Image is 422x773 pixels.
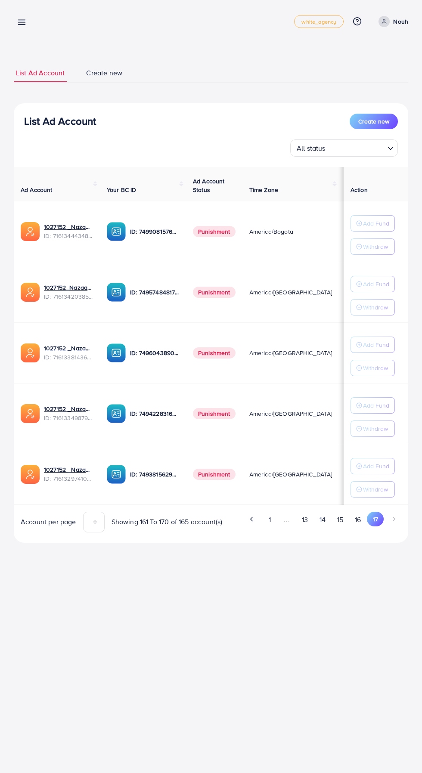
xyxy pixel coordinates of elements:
[290,139,398,157] div: Search for option
[44,405,93,422] div: <span class='underline'>1027152 _Nazaagency_041</span></br>7161334987910971394
[44,292,93,301] span: ID: 7161342038565322754
[21,222,40,241] img: ic-ads-acc.e4c84228.svg
[351,337,395,353] button: Add Fund
[363,218,389,229] p: Add Fund
[351,481,395,498] button: Withdraw
[193,408,236,419] span: Punishment
[193,347,236,359] span: Punishment
[328,140,384,155] input: Search for option
[351,458,395,474] button: Add Fund
[249,349,332,357] span: America/[GEOGRAPHIC_DATA]
[44,414,93,422] span: ID: 7161334987910971394
[44,344,93,362] div: <span class='underline'>1027152 _Nazaagency_032</span></br>7161338143675858945
[130,408,179,419] p: ID: 7494228316518858759
[363,302,388,312] p: Withdraw
[363,340,389,350] p: Add Fund
[249,470,332,479] span: America/[GEOGRAPHIC_DATA]
[249,288,332,297] span: America/[GEOGRAPHIC_DATA]
[350,114,398,129] button: Create new
[262,512,277,528] button: Go to page 1
[21,343,40,362] img: ic-ads-acc.e4c84228.svg
[107,222,126,241] img: ic-ba-acc.ded83a64.svg
[130,287,179,297] p: ID: 7495748481756266514
[363,363,388,373] p: Withdraw
[21,186,53,194] span: Ad Account
[296,512,313,528] button: Go to page 13
[44,465,93,474] a: 1027152 _Nazaagency_020
[44,474,93,483] span: ID: 7161329741088243714
[44,232,93,240] span: ID: 7161344434834063362
[107,343,126,362] img: ic-ba-acc.ded83a64.svg
[313,512,331,528] button: Go to page 14
[351,276,395,292] button: Add Fund
[16,68,65,78] span: List Ad Account
[193,469,236,480] span: Punishment
[295,142,327,155] span: All status
[44,283,93,292] a: 1027152_Nazaagency_031
[367,512,384,526] button: Go to page 17
[245,512,260,526] button: Go to previous page
[193,177,225,194] span: Ad Account Status
[332,512,349,528] button: Go to page 15
[21,465,40,484] img: ic-ads-acc.e4c84228.svg
[107,465,126,484] img: ic-ba-acc.ded83a64.svg
[218,512,401,528] ul: Pagination
[351,186,368,194] span: Action
[130,348,179,358] p: ID: 7496043890580914193
[21,404,40,423] img: ic-ads-acc.e4c84228.svg
[249,409,332,418] span: America/[GEOGRAPHIC_DATA]
[351,397,395,414] button: Add Fund
[130,469,179,479] p: ID: 7493815629208977425
[351,238,395,255] button: Withdraw
[107,283,126,302] img: ic-ba-acc.ded83a64.svg
[351,421,395,437] button: Withdraw
[358,117,389,126] span: Create new
[44,283,93,301] div: <span class='underline'>1027152_Nazaagency_031</span></br>7161342038565322754
[44,405,93,413] a: 1027152 _Nazaagency_041
[107,404,126,423] img: ic-ba-acc.ded83a64.svg
[107,186,137,194] span: Your BC ID
[193,226,236,237] span: Punishment
[351,215,395,232] button: Add Fund
[44,223,93,240] div: <span class='underline'>1027152 _Nazaagency_047</span></br>7161344434834063362
[363,400,389,411] p: Add Fund
[363,484,388,495] p: Withdraw
[44,353,93,362] span: ID: 7161338143675858945
[363,279,389,289] p: Add Fund
[363,241,388,252] p: Withdraw
[393,16,408,27] p: Nouh
[249,227,293,236] span: America/Bogota
[130,226,179,237] p: ID: 7499081576404762641
[193,287,236,298] span: Punishment
[351,360,395,376] button: Withdraw
[86,68,122,78] span: Create new
[249,186,278,194] span: Time Zone
[375,16,408,27] a: Nouh
[349,512,367,528] button: Go to page 16
[294,15,344,28] a: white_agency
[351,299,395,315] button: Withdraw
[363,424,388,434] p: Withdraw
[112,517,223,527] span: Showing 161 To 170 of 165 account(s)
[44,465,93,483] div: <span class='underline'>1027152 _Nazaagency_020</span></br>7161329741088243714
[21,517,76,527] span: Account per page
[44,344,93,352] a: 1027152 _Nazaagency_032
[301,19,336,25] span: white_agency
[44,223,93,231] a: 1027152 _Nazaagency_047
[24,115,96,127] h3: List Ad Account
[363,461,389,471] p: Add Fund
[21,283,40,302] img: ic-ads-acc.e4c84228.svg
